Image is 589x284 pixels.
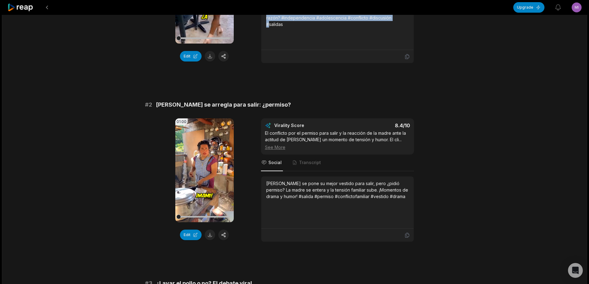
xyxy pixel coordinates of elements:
button: Upgrade [513,2,544,13]
button: Edit [180,230,202,240]
div: [PERSON_NAME] se pone su mejor vestido para salir, pero ¿pidió permiso? La madre se entera y la t... [266,180,409,200]
div: 8.4 /10 [344,122,410,129]
video: Your browser does not support mp4 format. [175,118,234,222]
div: Open Intercom Messenger [568,263,583,278]
div: El conflicto por el permiso para salir y la reacción de la madre ante la actitud de [PERSON_NAME]... [265,130,410,150]
button: Edit [180,51,202,61]
span: Transcript [299,159,321,166]
div: Virality Score [274,122,341,129]
span: Social [268,159,282,166]
nav: Tabs [261,155,414,171]
span: # 2 [145,100,152,109]
div: See More [265,144,410,150]
span: [PERSON_NAME] se arregla para salir: ¿permiso? [156,100,291,109]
